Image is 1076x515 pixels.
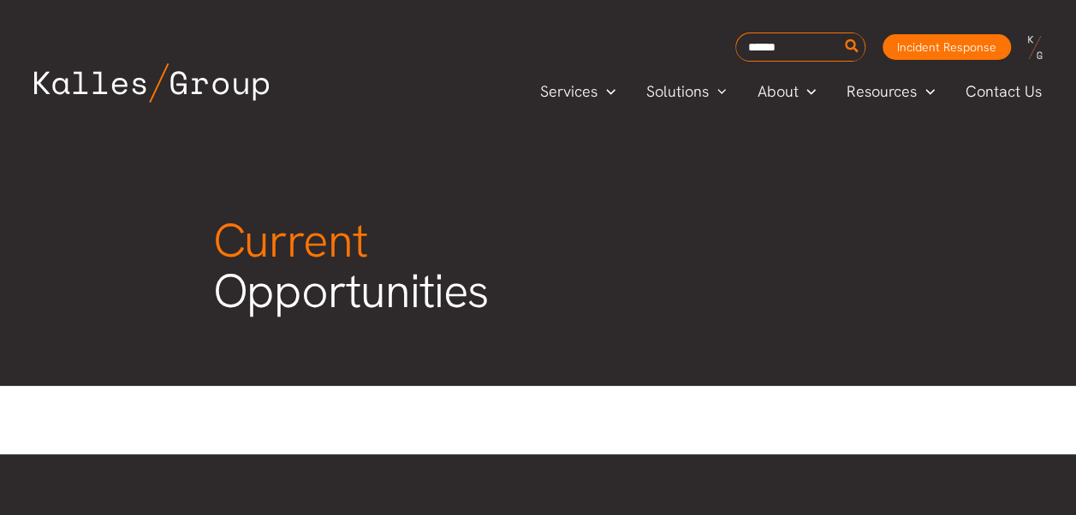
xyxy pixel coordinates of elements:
[917,79,935,104] span: Menu Toggle
[950,79,1059,104] a: Contact Us
[798,79,816,104] span: Menu Toggle
[631,79,742,104] a: SolutionsMenu Toggle
[883,34,1011,60] a: Incident Response
[831,79,950,104] a: ResourcesMenu Toggle
[646,79,709,104] span: Solutions
[525,77,1059,105] nav: Primary Site Navigation
[540,79,597,104] span: Services
[847,79,917,104] span: Resources
[741,79,831,104] a: AboutMenu Toggle
[709,79,727,104] span: Menu Toggle
[34,63,269,103] img: Kalles Group
[525,79,631,104] a: ServicesMenu Toggle
[966,79,1042,104] span: Contact Us
[597,79,615,104] span: Menu Toggle
[757,79,798,104] span: About
[213,210,367,271] span: Current
[213,210,490,323] span: Opportunities
[841,33,863,61] button: Search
